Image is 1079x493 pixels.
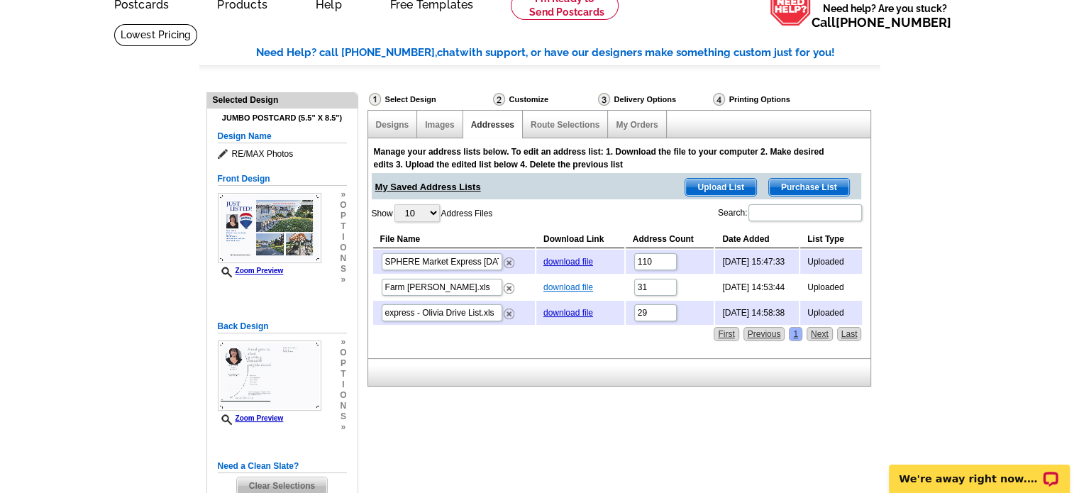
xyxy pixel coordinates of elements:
img: frontsmallthumbnail.jpg [218,193,321,263]
img: backsmallthumbnail.jpg [218,340,321,411]
img: Select Design [369,93,381,106]
span: RE/MAX Photos [218,147,347,161]
img: delete.png [504,283,514,294]
span: t [340,369,346,380]
a: download file [543,308,593,318]
a: [PHONE_NUMBER] [836,15,951,30]
div: Need Help? call [PHONE_NUMBER], with support, or have our designers make something custom just fo... [256,45,880,61]
a: Route Selections [531,120,599,130]
div: Customize [492,92,597,110]
a: download file [543,257,593,267]
span: o [340,200,346,211]
th: List Type [800,231,862,248]
span: chat [437,46,460,59]
div: Manage your address lists below. To edit an address list: 1. Download the file to your computer 2... [374,145,835,171]
td: [DATE] 15:47:33 [715,250,799,274]
a: Previous [743,327,785,341]
span: p [340,358,346,369]
span: » [340,422,346,433]
label: Search: [718,203,863,223]
span: n [340,253,346,264]
a: Remove this list [504,280,514,290]
span: p [340,211,346,221]
a: Zoom Preview [218,414,284,422]
input: Search: [748,204,862,221]
div: Selected Design [207,93,358,106]
h5: Design Name [218,130,347,143]
div: Delivery Options [597,92,712,106]
span: o [340,243,346,253]
span: Upload List [685,179,756,196]
span: t [340,221,346,232]
span: s [340,411,346,422]
th: Download Link [536,231,624,248]
th: File Name [373,231,535,248]
span: My Saved Address Lists [375,173,481,194]
td: Uploaded [800,275,862,299]
a: First [714,327,738,341]
span: o [340,390,346,401]
a: Remove this list [504,255,514,265]
span: i [340,232,346,243]
th: Address Count [626,231,714,248]
a: Designs [376,120,409,130]
img: Customize [493,93,505,106]
a: Remove this list [504,306,514,316]
img: Delivery Options [598,93,610,106]
td: Uploaded [800,301,862,325]
span: Purchase List [769,179,849,196]
a: My Orders [616,120,658,130]
span: Need help? Are you stuck? [812,1,958,30]
img: Printing Options & Summary [713,93,725,106]
a: Last [837,327,862,341]
span: Call [812,15,951,30]
img: delete.png [504,309,514,319]
a: 1 [789,327,802,341]
select: ShowAddress Files [394,204,440,222]
td: [DATE] 14:58:38 [715,301,799,325]
label: Show Address Files [372,203,493,223]
span: » [340,337,346,348]
h5: Front Design [218,172,347,186]
h4: Jumbo Postcard (5.5" x 8.5") [218,113,347,123]
span: i [340,380,346,390]
span: » [340,275,346,285]
span: s [340,264,346,275]
a: download file [543,282,593,292]
span: » [340,189,346,200]
span: n [340,401,346,411]
h5: Back Design [218,320,347,333]
a: Zoom Preview [218,267,284,275]
a: Next [807,327,833,341]
h5: Need a Clean Slate? [218,460,347,473]
iframe: LiveChat chat widget [880,448,1079,493]
th: Date Added [715,231,799,248]
div: Printing Options [712,92,838,106]
a: Addresses [471,120,514,130]
td: Uploaded [800,250,862,274]
a: Images [425,120,454,130]
div: Select Design [367,92,492,110]
img: delete.png [504,257,514,268]
span: o [340,348,346,358]
td: [DATE] 14:53:44 [715,275,799,299]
